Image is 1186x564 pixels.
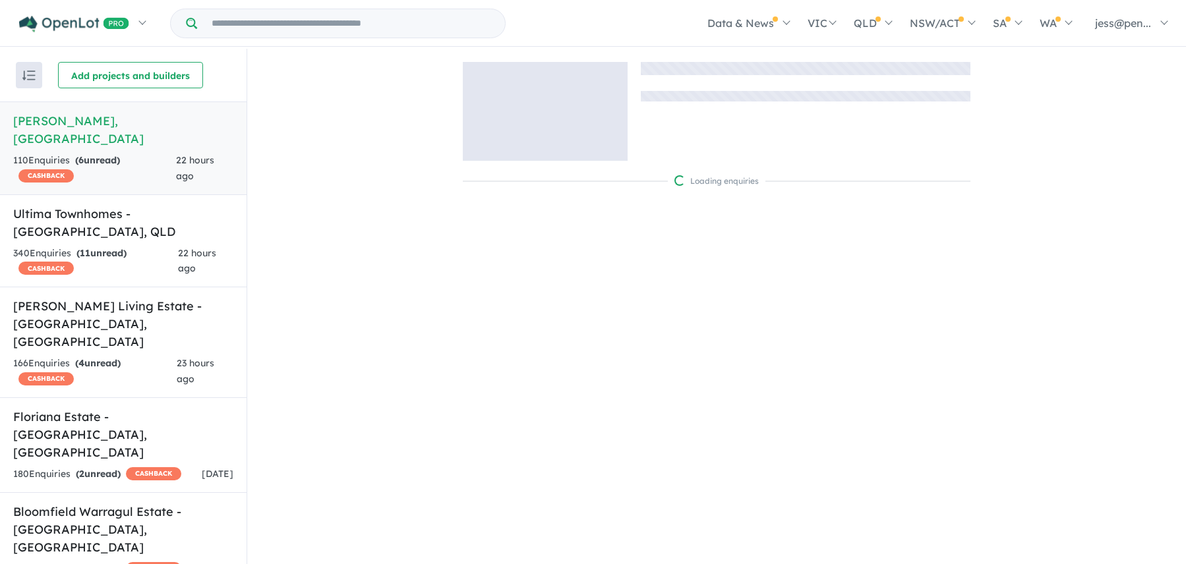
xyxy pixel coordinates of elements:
h5: Floriana Estate - [GEOGRAPHIC_DATA] , [GEOGRAPHIC_DATA] [13,408,233,461]
span: 2 [79,468,84,480]
strong: ( unread) [76,247,127,259]
h5: Ultima Townhomes - [GEOGRAPHIC_DATA] , QLD [13,205,233,240]
span: 11 [80,247,90,259]
span: CASHBACK [126,467,181,480]
img: Openlot PRO Logo White [19,16,129,32]
span: 23 hours ago [177,357,214,385]
span: 22 hours ago [178,247,216,275]
strong: ( unread) [76,468,121,480]
h5: Bloomfield Warragul Estate - [GEOGRAPHIC_DATA] , [GEOGRAPHIC_DATA] [13,503,233,556]
span: [DATE] [202,468,233,480]
span: CASHBACK [18,372,74,385]
span: 22 hours ago [176,154,214,182]
div: 340 Enquir ies [13,246,178,277]
span: 4 [78,357,84,369]
div: 110 Enquir ies [13,153,176,184]
span: jess@pen... [1095,16,1151,30]
div: Loading enquiries [674,175,759,188]
div: 180 Enquir ies [13,466,181,482]
span: 6 [78,154,84,166]
span: CASHBACK [18,262,74,275]
div: 166 Enquir ies [13,356,177,387]
strong: ( unread) [75,154,120,166]
h5: [PERSON_NAME] , [GEOGRAPHIC_DATA] [13,112,233,148]
h5: [PERSON_NAME] Living Estate - [GEOGRAPHIC_DATA] , [GEOGRAPHIC_DATA] [13,297,233,351]
img: sort.svg [22,70,36,80]
strong: ( unread) [75,357,121,369]
button: Add projects and builders [58,62,203,88]
input: Try estate name, suburb, builder or developer [200,9,502,38]
span: CASHBACK [18,169,74,183]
